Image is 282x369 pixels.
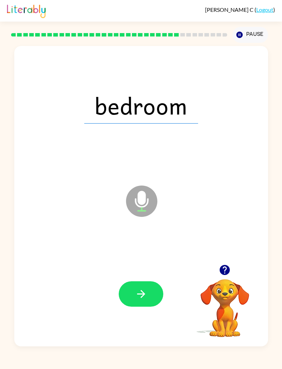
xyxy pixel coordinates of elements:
img: Literably [7,3,46,18]
video: Your browser must support playing .mp4 files to use Literably. Please try using another browser. [190,268,260,338]
span: bedroom [84,87,198,124]
a: Logout [256,6,273,13]
span: [PERSON_NAME] C [205,6,254,13]
div: ( ) [205,6,275,13]
button: Pause [233,27,268,43]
